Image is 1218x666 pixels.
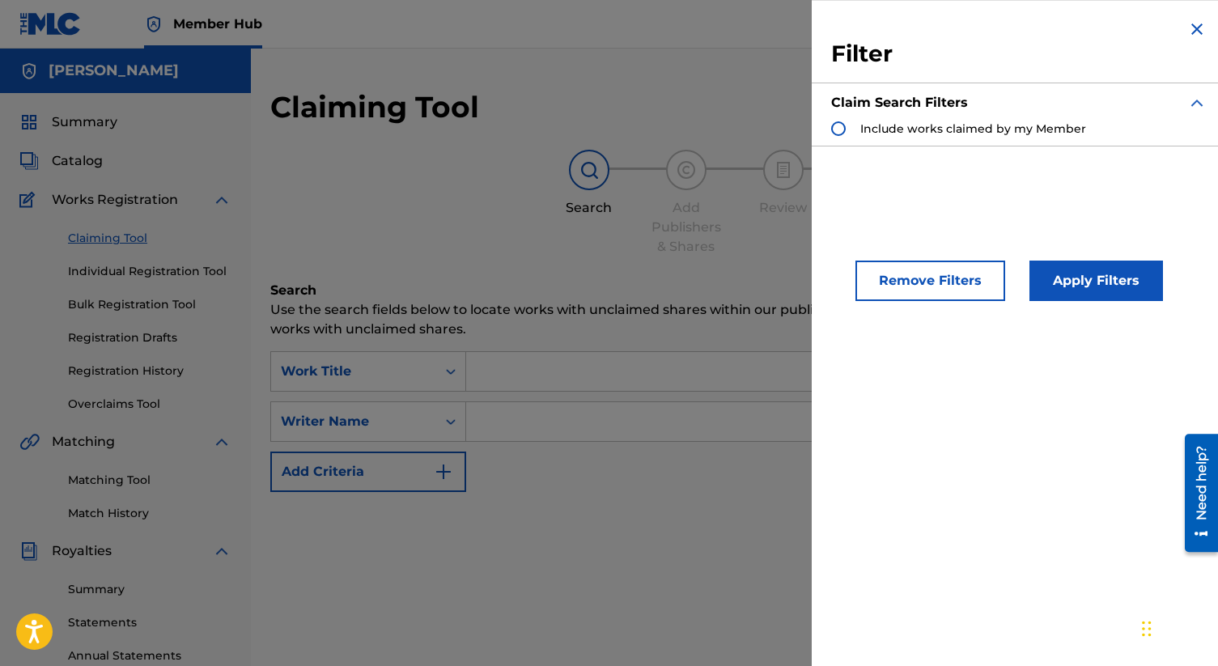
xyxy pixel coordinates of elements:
[52,190,178,210] span: Works Registration
[212,432,231,452] img: expand
[49,62,179,80] h5: Charles smith
[1173,428,1218,558] iframe: Resource Center
[270,89,479,125] h2: Claiming Tool
[68,647,231,664] a: Annual Statements
[646,198,727,257] div: Add Publishers & Shares
[68,263,231,280] a: Individual Registration Tool
[270,452,466,492] button: Add Criteria
[19,541,39,561] img: Royalties
[1187,93,1207,112] img: expand
[68,505,231,522] a: Match History
[831,40,1207,69] h3: Filter
[52,432,115,452] span: Matching
[270,351,1199,557] form: Search Form
[1029,261,1163,301] button: Apply Filters
[19,151,39,171] img: Catalog
[68,329,231,346] a: Registration Drafts
[19,151,103,171] a: CatalogCatalog
[68,363,231,380] a: Registration History
[19,62,39,81] img: Accounts
[19,12,82,36] img: MLC Logo
[68,296,231,313] a: Bulk Registration Tool
[774,160,793,180] img: step indicator icon for Review
[52,541,112,561] span: Royalties
[677,160,696,180] img: step indicator icon for Add Publishers & Shares
[270,300,1199,339] p: Use the search fields below to locate works with unclaimed shares within our public database. You...
[68,396,231,413] a: Overclaims Tool
[173,15,262,33] span: Member Hub
[212,190,231,210] img: expand
[19,112,117,132] a: SummarySummary
[19,432,40,452] img: Matching
[579,160,599,180] img: step indicator icon for Search
[1187,19,1207,39] img: close
[1137,588,1218,666] iframe: Chat Widget
[19,190,40,210] img: Works Registration
[860,121,1086,136] span: Include works claimed by my Member
[270,281,1199,300] h6: Search
[434,462,453,481] img: 9d2ae6d4665cec9f34b9.svg
[68,581,231,598] a: Summary
[144,15,163,34] img: Top Rightsholder
[68,614,231,631] a: Statements
[855,261,1005,301] button: Remove Filters
[68,472,231,489] a: Matching Tool
[68,230,231,247] a: Claiming Tool
[281,362,427,381] div: Work Title
[549,198,630,218] div: Search
[1142,604,1152,653] div: Drag
[831,95,968,110] strong: Claim Search Filters
[52,151,103,171] span: Catalog
[212,541,231,561] img: expand
[281,412,427,431] div: Writer Name
[743,198,824,218] div: Review
[19,112,39,132] img: Summary
[52,112,117,132] span: Summary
